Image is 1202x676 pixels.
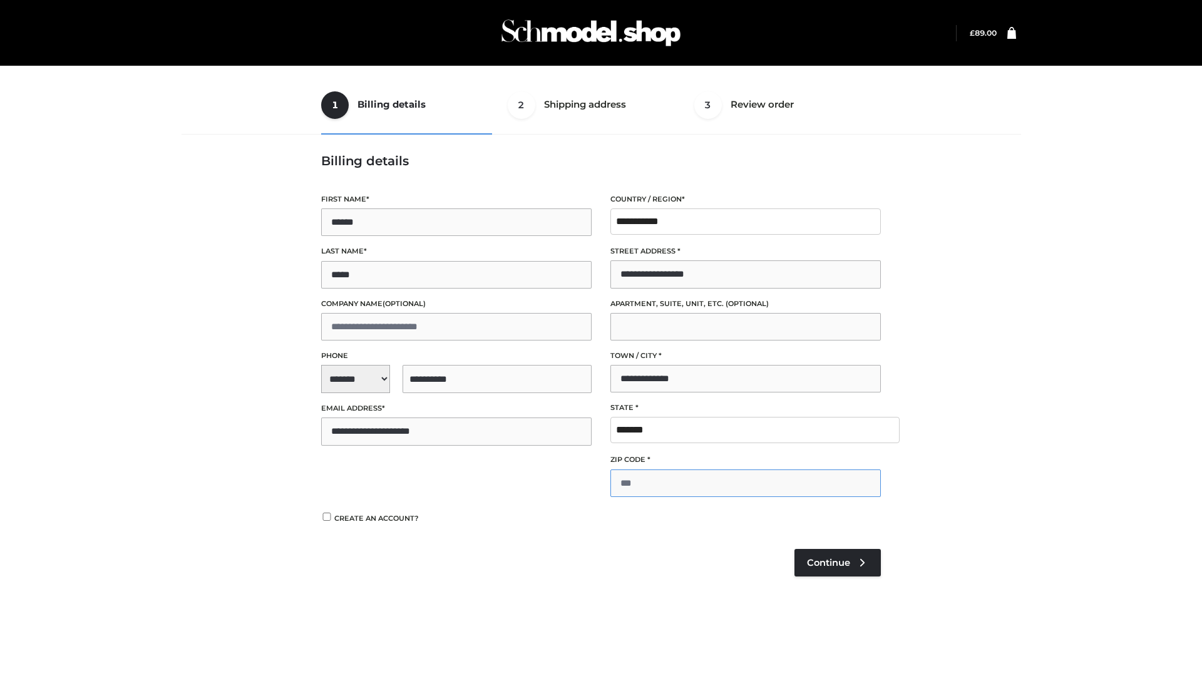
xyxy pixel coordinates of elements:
label: Town / City [610,350,881,362]
span: £ [970,28,975,38]
span: Create an account? [334,514,419,523]
img: Schmodel Admin 964 [497,8,685,58]
bdi: 89.00 [970,28,997,38]
label: Apartment, suite, unit, etc. [610,298,881,310]
label: ZIP Code [610,454,881,466]
span: (optional) [383,299,426,308]
label: State [610,402,881,414]
label: First name [321,193,592,205]
label: Company name [321,298,592,310]
h3: Billing details [321,153,881,168]
label: Email address [321,402,592,414]
a: £89.00 [970,28,997,38]
span: Continue [807,557,850,568]
a: Continue [794,549,881,576]
label: Phone [321,350,592,362]
span: (optional) [726,299,769,308]
label: Street address [610,245,881,257]
input: Create an account? [321,513,332,521]
label: Last name [321,245,592,257]
label: Country / Region [610,193,881,205]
